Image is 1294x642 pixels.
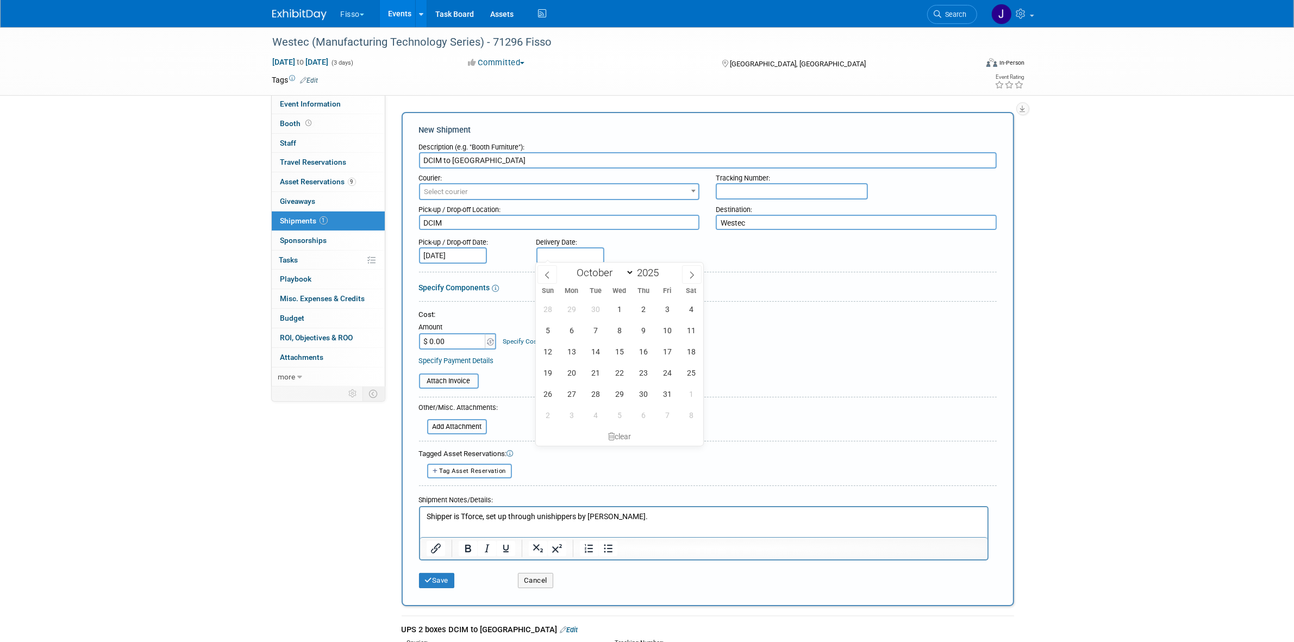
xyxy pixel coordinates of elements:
[280,158,347,166] span: Travel Reservations
[680,404,702,426] span: November 8, 2025
[424,188,468,196] span: Select courier
[503,338,560,345] a: Specify Cost Center
[913,57,1025,73] div: Event Format
[419,310,997,320] div: Cost:
[280,99,341,108] span: Event Information
[927,5,977,24] a: Search
[560,288,584,295] span: Mon
[272,309,385,328] a: Budget
[272,251,385,270] a: Tasks
[585,362,606,383] span: October 21, 2025
[680,320,702,341] span: October 11, 2025
[633,362,654,383] span: October 23, 2025
[419,200,700,215] div: Pick-up / Drop-off Location:
[633,298,654,320] span: October 2, 2025
[419,403,498,415] div: Other/Misc. Attachments:
[657,383,678,404] span: October 31, 2025
[547,541,566,556] button: Superscript
[609,341,630,362] span: October 15, 2025
[609,383,630,404] span: October 29, 2025
[536,427,703,446] div: clear
[528,541,547,556] button: Subscript
[272,95,385,114] a: Event Information
[272,289,385,308] a: Misc. Expenses & Credits
[633,320,654,341] span: October 9, 2025
[609,362,630,383] span: October 22, 2025
[632,288,655,295] span: Thu
[716,200,997,215] div: Destination:
[537,404,558,426] span: November 2, 2025
[680,383,702,404] span: November 1, 2025
[272,211,385,230] a: Shipments1
[464,57,529,68] button: Committed
[280,353,324,361] span: Attachments
[419,283,490,292] a: Specify Components
[995,74,1024,80] div: Event Rating
[280,139,297,147] span: Staff
[657,362,678,383] span: October 24, 2025
[572,266,634,279] select: Month
[348,178,356,186] span: 9
[280,275,312,283] span: Playbook
[419,573,455,588] button: Save
[657,298,678,320] span: October 3, 2025
[609,320,630,341] span: October 8, 2025
[280,177,356,186] span: Asset Reservations
[427,541,445,556] button: Insert/edit link
[991,4,1012,24] img: Justin Newborn
[561,383,582,404] span: October 27, 2025
[402,624,1014,635] div: UPS 2 boxes DCIM to [GEOGRAPHIC_DATA]
[585,404,606,426] span: November 4, 2025
[269,33,961,52] div: Westec (Manufacturing Technology Series) - 71296 Fisso
[272,172,385,191] a: Asset Reservations9
[272,114,385,133] a: Booth
[272,134,385,153] a: Staff
[633,383,654,404] span: October 30, 2025
[560,626,578,634] a: Edit
[730,60,866,68] span: [GEOGRAPHIC_DATA], [GEOGRAPHIC_DATA]
[655,288,679,295] span: Fri
[477,541,496,556] button: Italic
[419,233,520,247] div: Pick-up / Drop-off Date:
[419,449,997,459] div: Tagged Asset Reservations:
[496,541,515,556] button: Underline
[280,314,305,322] span: Budget
[537,383,558,404] span: October 26, 2025
[537,341,558,362] span: October 12, 2025
[536,233,668,247] div: Delivery Date:
[280,119,314,128] span: Booth
[419,322,498,333] div: Amount
[272,57,329,67] span: [DATE] [DATE]
[272,328,385,347] a: ROI, Objectives & ROO
[362,387,385,401] td: Toggle Event Tabs
[609,298,630,320] span: October 1, 2025
[537,362,558,383] span: October 19, 2025
[598,541,617,556] button: Bullet list
[561,320,582,341] span: October 6, 2025
[419,124,997,136] div: New Shipment
[344,387,363,401] td: Personalize Event Tab Strip
[296,58,306,66] span: to
[986,58,997,67] img: Format-Inperson.png
[272,348,385,367] a: Attachments
[657,320,678,341] span: October 10, 2025
[518,573,553,588] button: Cancel
[680,341,702,362] span: October 18, 2025
[272,153,385,172] a: Travel Reservations
[420,507,987,537] iframe: Rich Text Area
[280,216,328,225] span: Shipments
[579,541,598,556] button: Numbered list
[679,288,703,295] span: Sat
[584,288,608,295] span: Tue
[419,138,997,152] div: Description (e.g. "Booth Furniture"):
[585,298,606,320] span: September 30, 2025
[999,59,1024,67] div: In-Person
[331,59,354,66] span: (3 days)
[280,197,316,205] span: Giveaways
[419,490,989,506] div: Shipment Notes/Details:
[561,341,582,362] span: October 13, 2025
[280,333,353,342] span: ROI, Objectives & ROO
[657,404,678,426] span: November 7, 2025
